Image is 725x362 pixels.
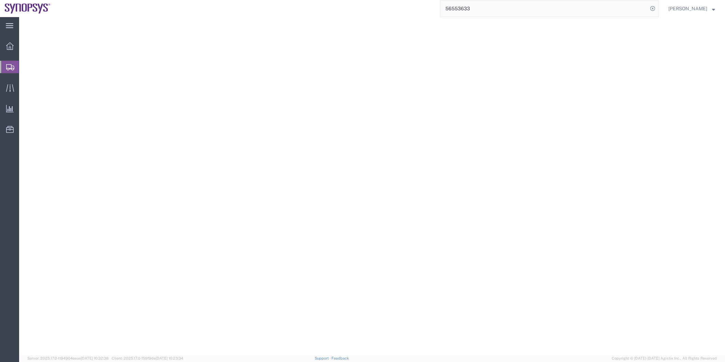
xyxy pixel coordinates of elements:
[331,356,349,360] a: Feedback
[315,356,332,360] a: Support
[156,356,183,360] span: [DATE] 10:23:34
[5,3,51,14] img: logo
[668,5,707,12] span: Kaelen O'Connor
[612,356,717,361] span: Copyright © [DATE]-[DATE] Agistix Inc., All Rights Reserved
[440,0,648,17] input: Search for shipment number, reference number
[81,356,109,360] span: [DATE] 10:32:38
[668,4,715,13] button: [PERSON_NAME]
[19,17,725,355] iframe: FS Legacy Container
[112,356,183,360] span: Client: 2025.17.0-159f9de
[27,356,109,360] span: Server: 2025.17.0-1194904eeae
